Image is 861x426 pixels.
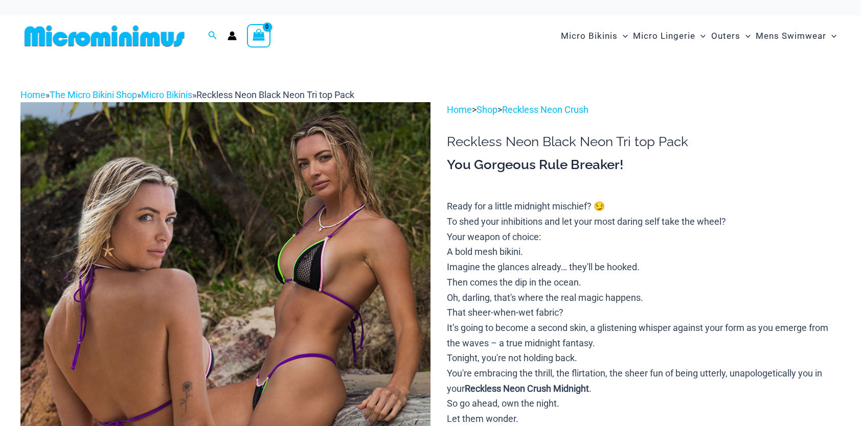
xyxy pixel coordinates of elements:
[447,104,472,115] a: Home
[141,89,192,100] a: Micro Bikinis
[208,30,217,42] a: Search icon link
[753,20,839,52] a: Mens SwimwearMenu ToggleMenu Toggle
[695,23,706,49] span: Menu Toggle
[711,23,740,49] span: Outers
[618,23,628,49] span: Menu Toggle
[20,25,189,48] img: MM SHOP LOGO FLAT
[630,20,708,52] a: Micro LingerieMenu ToggleMenu Toggle
[826,23,836,49] span: Menu Toggle
[740,23,751,49] span: Menu Toggle
[20,89,354,100] span: » » »
[756,23,826,49] span: Mens Swimwear
[477,104,497,115] a: Shop
[633,23,695,49] span: Micro Lingerie
[247,24,270,48] a: View Shopping Cart, empty
[447,102,841,117] p: > >
[561,23,618,49] span: Micro Bikinis
[228,31,237,40] a: Account icon link
[558,20,630,52] a: Micro BikinisMenu ToggleMenu Toggle
[465,383,589,394] b: Reckless Neon Crush Midnight
[50,89,137,100] a: The Micro Bikini Shop
[447,156,841,174] h3: You Gorgeous Rule Breaker!
[20,89,46,100] a: Home
[557,19,841,53] nav: Site Navigation
[709,20,753,52] a: OutersMenu ToggleMenu Toggle
[196,89,354,100] span: Reckless Neon Black Neon Tri top Pack
[502,104,588,115] a: Reckless Neon Crush
[447,134,841,150] h1: Reckless Neon Black Neon Tri top Pack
